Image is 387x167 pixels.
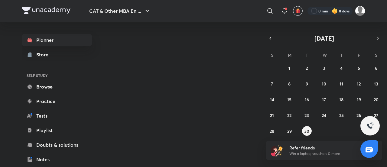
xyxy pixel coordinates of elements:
[267,126,277,136] button: September 28, 2025
[304,128,309,134] abbr: September 30, 2025
[354,95,364,104] button: September 19, 2025
[356,112,361,118] abbr: September 26, 2025
[371,110,381,120] button: September 27, 2025
[293,6,303,16] button: avatar
[354,110,364,120] button: September 26, 2025
[270,112,274,118] abbr: September 21, 2025
[339,97,343,102] abbr: September 18, 2025
[285,126,294,136] button: September 29, 2025
[302,79,312,89] button: September 9, 2025
[375,52,377,58] abbr: Saturday
[371,63,381,73] button: September 6, 2025
[86,5,154,17] button: CAT & Other MBA En ...
[285,110,294,120] button: September 22, 2025
[304,112,309,118] abbr: September 23, 2025
[22,7,70,14] img: Company Logo
[339,112,344,118] abbr: September 25, 2025
[270,97,274,102] abbr: September 14, 2025
[306,52,308,58] abbr: Tuesday
[288,81,291,87] abbr: September 8, 2025
[22,95,92,107] a: Practice
[267,110,277,120] button: September 21, 2025
[22,110,92,122] a: Tests
[295,8,301,14] img: avatar
[337,95,346,104] button: September 18, 2025
[371,95,381,104] button: September 20, 2025
[354,63,364,73] button: September 5, 2025
[322,112,326,118] abbr: September 24, 2025
[306,65,308,71] abbr: September 2, 2025
[287,112,291,118] abbr: September 22, 2025
[285,79,294,89] button: September 8, 2025
[285,63,294,73] button: September 1, 2025
[22,139,92,151] a: Doubts & solutions
[275,34,374,42] button: [DATE]
[22,81,92,93] a: Browse
[288,52,291,58] abbr: Monday
[319,63,329,73] button: September 3, 2025
[22,153,92,165] a: Notes
[287,97,291,102] abbr: September 15, 2025
[337,110,346,120] button: September 25, 2025
[319,110,329,120] button: September 24, 2025
[285,95,294,104] button: September 15, 2025
[22,70,92,81] h6: SELF STUDY
[355,6,365,16] img: Avinash Tibrewal
[374,112,378,118] abbr: September 27, 2025
[267,95,277,104] button: September 14, 2025
[271,81,273,87] abbr: September 7, 2025
[319,79,329,89] button: September 10, 2025
[289,145,364,151] h6: Refer friends
[319,95,329,104] button: September 17, 2025
[302,63,312,73] button: September 2, 2025
[357,81,361,87] abbr: September 12, 2025
[340,52,343,58] abbr: Thursday
[354,79,364,89] button: September 12, 2025
[287,128,292,134] abbr: September 29, 2025
[271,52,273,58] abbr: Sunday
[36,51,52,58] div: Store
[375,65,377,71] abbr: September 6, 2025
[337,79,346,89] button: September 11, 2025
[374,81,378,87] abbr: September 13, 2025
[314,34,334,42] span: [DATE]
[323,52,327,58] abbr: Wednesday
[22,34,92,46] a: Planner
[374,97,379,102] abbr: September 20, 2025
[22,48,92,61] a: Store
[323,65,325,71] abbr: September 3, 2025
[267,79,277,89] button: September 7, 2025
[371,79,381,89] button: September 13, 2025
[322,97,326,102] abbr: September 17, 2025
[340,81,343,87] abbr: September 11, 2025
[289,151,364,156] p: Win a laptop, vouchers & more
[288,65,290,71] abbr: September 1, 2025
[358,65,360,71] abbr: September 5, 2025
[322,81,326,87] abbr: September 10, 2025
[340,65,343,71] abbr: September 4, 2025
[302,126,312,136] button: September 30, 2025
[306,81,308,87] abbr: September 9, 2025
[366,122,374,129] img: ttu
[22,124,92,136] a: Playlist
[302,110,312,120] button: September 23, 2025
[270,128,274,134] abbr: September 28, 2025
[271,144,283,156] img: referral
[337,63,346,73] button: September 4, 2025
[332,8,338,14] img: streak
[302,95,312,104] button: September 16, 2025
[22,7,70,15] a: Company Logo
[357,97,361,102] abbr: September 19, 2025
[305,97,309,102] abbr: September 16, 2025
[358,52,360,58] abbr: Friday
